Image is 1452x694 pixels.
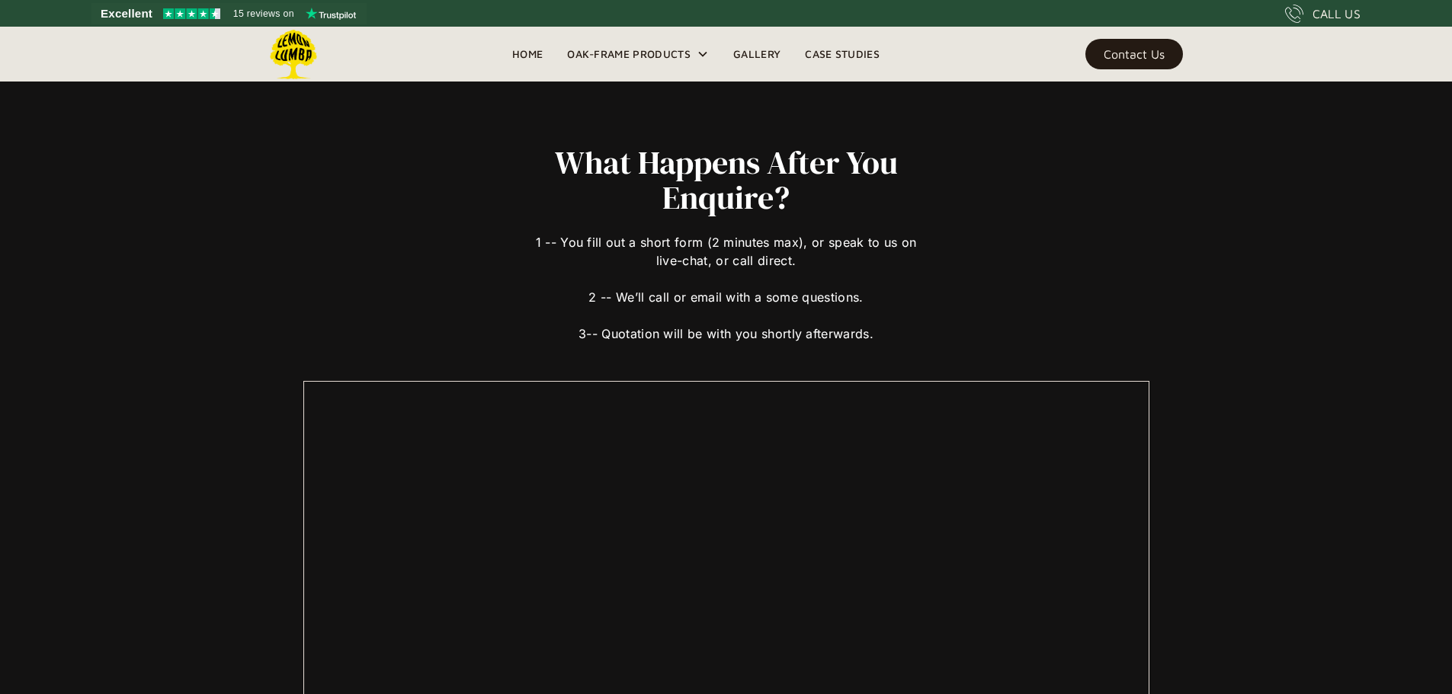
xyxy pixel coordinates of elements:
[163,8,220,19] img: Trustpilot 4.5 stars
[1313,5,1361,23] div: CALL US
[101,5,152,23] span: Excellent
[306,8,356,20] img: Trustpilot logo
[530,215,923,343] div: 1 -- You fill out a short form (2 minutes max), or speak to us on live-chat, or call direct. 2 --...
[1085,39,1183,69] a: Contact Us
[567,45,691,63] div: Oak-Frame Products
[721,43,793,66] a: Gallery
[91,3,367,24] a: See Lemon Lumba reviews on Trustpilot
[530,145,923,215] h2: What Happens After You Enquire?
[555,27,721,82] div: Oak-Frame Products
[233,5,294,23] span: 15 reviews on
[793,43,892,66] a: Case Studies
[1104,49,1165,59] div: Contact Us
[500,43,555,66] a: Home
[1285,5,1361,23] a: CALL US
